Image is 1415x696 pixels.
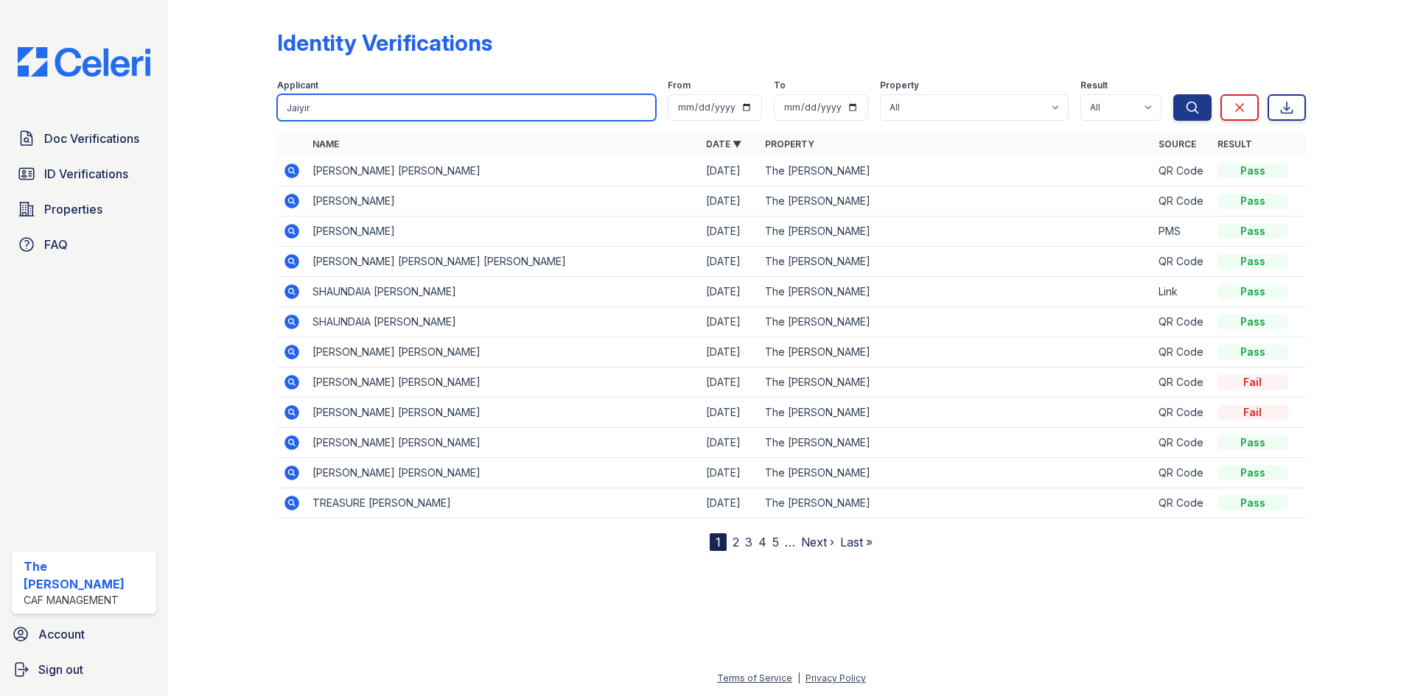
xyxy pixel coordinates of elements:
[1217,138,1252,150] a: Result
[307,247,700,277] td: [PERSON_NAME] [PERSON_NAME] [PERSON_NAME]
[710,533,727,551] div: 1
[668,80,691,91] label: From
[1217,375,1288,390] div: Fail
[759,247,1153,277] td: The [PERSON_NAME]
[6,47,162,77] img: CE_Logo_Blue-a8612792a0a2168367f1c8372b55b34899dd931a85d93a1a3d3e32e68fde9ad4.png
[759,156,1153,186] td: The [PERSON_NAME]
[1153,156,1212,186] td: QR Code
[700,337,759,368] td: [DATE]
[307,277,700,307] td: SHAUNDAIA [PERSON_NAME]
[307,398,700,428] td: [PERSON_NAME] [PERSON_NAME]
[277,80,318,91] label: Applicant
[1153,307,1212,337] td: QR Code
[6,655,162,684] a: Sign out
[700,156,759,186] td: [DATE]
[1217,224,1288,239] div: Pass
[700,307,759,337] td: [DATE]
[307,368,700,398] td: [PERSON_NAME] [PERSON_NAME]
[1080,80,1108,91] label: Result
[24,558,150,593] div: The [PERSON_NAME]
[1153,186,1212,217] td: QR Code
[307,307,700,337] td: SHAUNDAIA [PERSON_NAME]
[772,535,779,549] a: 5
[1153,458,1212,488] td: QR Code
[700,488,759,519] td: [DATE]
[1153,428,1212,458] td: QR Code
[307,428,700,458] td: [PERSON_NAME] [PERSON_NAME]
[1153,368,1212,398] td: QR Code
[1153,337,1212,368] td: QR Code
[717,672,792,683] a: Terms of Service
[840,535,873,549] a: Last »
[700,368,759,398] td: [DATE]
[307,337,700,368] td: [PERSON_NAME] [PERSON_NAME]
[12,230,156,259] a: FAQ
[1217,496,1288,510] div: Pass
[1217,194,1288,208] div: Pass
[774,80,786,91] label: To
[6,619,162,649] a: Account
[307,217,700,247] td: [PERSON_NAME]
[759,307,1153,337] td: The [PERSON_NAME]
[307,488,700,519] td: TREASURE [PERSON_NAME]
[44,200,102,218] span: Properties
[1217,284,1288,299] div: Pass
[745,535,752,549] a: 3
[44,236,68,253] span: FAQ
[785,533,795,551] span: …
[1217,435,1288,450] div: Pass
[700,398,759,428] td: [DATE]
[1159,138,1196,150] a: Source
[880,80,919,91] label: Property
[1153,488,1212,519] td: QR Code
[797,672,800,683] div: |
[759,217,1153,247] td: The [PERSON_NAME]
[759,337,1153,368] td: The [PERSON_NAME]
[307,156,700,186] td: [PERSON_NAME] [PERSON_NAME]
[733,535,739,549] a: 2
[759,428,1153,458] td: The [PERSON_NAME]
[38,661,83,678] span: Sign out
[277,29,492,56] div: Identity Verifications
[38,625,85,643] span: Account
[759,186,1153,217] td: The [PERSON_NAME]
[1217,465,1288,480] div: Pass
[759,368,1153,398] td: The [PERSON_NAME]
[307,458,700,488] td: [PERSON_NAME] [PERSON_NAME]
[706,138,741,150] a: Date ▼
[1217,164,1288,178] div: Pass
[700,186,759,217] td: [DATE]
[700,247,759,277] td: [DATE]
[1153,247,1212,277] td: QR Code
[700,428,759,458] td: [DATE]
[12,159,156,189] a: ID Verifications
[44,165,128,183] span: ID Verifications
[1217,254,1288,269] div: Pass
[759,458,1153,488] td: The [PERSON_NAME]
[759,398,1153,428] td: The [PERSON_NAME]
[1217,314,1288,329] div: Pass
[1153,277,1212,307] td: Link
[12,124,156,153] a: Doc Verifications
[277,94,656,121] input: Search by name or phone number
[806,672,866,683] a: Privacy Policy
[1153,398,1212,428] td: QR Code
[700,217,759,247] td: [DATE]
[758,535,766,549] a: 4
[307,186,700,217] td: [PERSON_NAME]
[801,535,834,549] a: Next ›
[1217,345,1288,359] div: Pass
[12,194,156,224] a: Properties
[765,138,814,150] a: Property
[1217,405,1288,420] div: Fail
[44,130,139,147] span: Doc Verifications
[24,593,150,608] div: CAF Management
[759,488,1153,519] td: The [PERSON_NAME]
[312,138,339,150] a: Name
[759,277,1153,307] td: The [PERSON_NAME]
[700,277,759,307] td: [DATE]
[1153,217,1212,247] td: PMS
[700,458,759,488] td: [DATE]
